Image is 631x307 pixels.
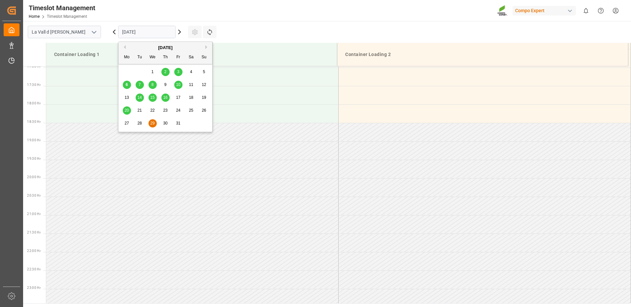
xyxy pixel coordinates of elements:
[126,82,128,87] span: 6
[150,95,154,100] span: 15
[137,108,142,113] span: 21
[176,95,180,100] span: 17
[136,94,144,102] div: Choose Tuesday, October 14th, 2025
[161,106,170,115] div: Choose Thursday, October 23rd, 2025
[136,53,144,62] div: Tu
[123,94,131,102] div: Choose Monday, October 13th, 2025
[27,194,41,197] span: 20:30 Hr
[187,53,195,62] div: Sa
[27,175,41,179] span: 20:00 Hr
[123,106,131,115] div: Choose Monday, October 20th, 2025
[174,119,183,127] div: Choose Friday, October 31st, 2025
[149,106,157,115] div: Choose Wednesday, October 22nd, 2025
[124,121,129,126] span: 27
[343,48,623,61] div: Container Loading 2
[151,70,154,74] span: 1
[149,53,157,62] div: We
[124,95,129,100] span: 13
[203,70,205,74] span: 5
[200,81,208,89] div: Choose Sunday, October 12th, 2025
[27,101,41,105] span: 18:00 Hr
[163,121,167,126] span: 30
[164,82,167,87] span: 9
[497,5,508,16] img: Screenshot%202023-09-29%20at%2010.02.21.png_1712312052.png
[177,70,180,74] span: 3
[161,68,170,76] div: Choose Thursday, October 2nd, 2025
[161,119,170,127] div: Choose Thursday, October 30th, 2025
[149,68,157,76] div: Choose Wednesday, October 1st, 2025
[187,106,195,115] div: Choose Saturday, October 25th, 2025
[202,108,206,113] span: 26
[190,70,192,74] span: 4
[139,82,141,87] span: 7
[29,3,95,13] div: Timeslot Management
[161,53,170,62] div: Th
[174,81,183,89] div: Choose Friday, October 10th, 2025
[149,81,157,89] div: Choose Wednesday, October 8th, 2025
[136,106,144,115] div: Choose Tuesday, October 21st, 2025
[200,106,208,115] div: Choose Sunday, October 26th, 2025
[27,249,41,253] span: 22:00 Hr
[161,94,170,102] div: Choose Thursday, October 16th, 2025
[27,157,41,160] span: 19:30 Hr
[150,108,154,113] span: 22
[122,45,126,49] button: Previous Month
[189,82,193,87] span: 11
[27,212,41,216] span: 21:00 Hr
[161,81,170,89] div: Choose Thursday, October 9th, 2025
[27,83,41,87] span: 17:30 Hr
[174,106,183,115] div: Choose Friday, October 24th, 2025
[29,14,40,19] a: Home
[124,108,129,113] span: 20
[202,82,206,87] span: 12
[151,82,154,87] span: 8
[27,286,41,290] span: 23:00 Hr
[200,53,208,62] div: Su
[136,81,144,89] div: Choose Tuesday, October 7th, 2025
[28,26,101,38] input: Type to search/select
[513,6,576,15] div: Compo Expert
[187,94,195,102] div: Choose Saturday, October 18th, 2025
[176,121,180,126] span: 31
[27,231,41,234] span: 21:30 Hr
[189,108,193,113] span: 25
[187,81,195,89] div: Choose Saturday, October 11th, 2025
[200,94,208,102] div: Choose Sunday, October 19th, 2025
[123,53,131,62] div: Mo
[149,94,157,102] div: Choose Wednesday, October 15th, 2025
[163,95,167,100] span: 16
[176,82,180,87] span: 10
[150,121,154,126] span: 29
[137,95,142,100] span: 14
[27,267,41,271] span: 22:30 Hr
[205,45,209,49] button: Next Month
[176,108,180,113] span: 24
[123,81,131,89] div: Choose Monday, October 6th, 2025
[163,108,167,113] span: 23
[51,48,332,61] div: Container Loading 1
[202,95,206,100] span: 19
[118,44,212,51] div: [DATE]
[118,26,176,38] input: DD.MM.YYYY
[120,66,211,130] div: month 2025-10
[164,70,167,74] span: 2
[149,119,157,127] div: Choose Wednesday, October 29th, 2025
[123,119,131,127] div: Choose Monday, October 27th, 2025
[174,53,183,62] div: Fr
[137,121,142,126] span: 28
[189,95,193,100] span: 18
[187,68,195,76] div: Choose Saturday, October 4th, 2025
[200,68,208,76] div: Choose Sunday, October 5th, 2025
[136,119,144,127] div: Choose Tuesday, October 28th, 2025
[27,120,41,124] span: 18:30 Hr
[174,68,183,76] div: Choose Friday, October 3rd, 2025
[89,27,99,37] button: open menu
[513,4,579,17] button: Compo Expert
[27,138,41,142] span: 19:00 Hr
[593,3,608,18] button: Help Center
[174,94,183,102] div: Choose Friday, October 17th, 2025
[579,3,593,18] button: show 0 new notifications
